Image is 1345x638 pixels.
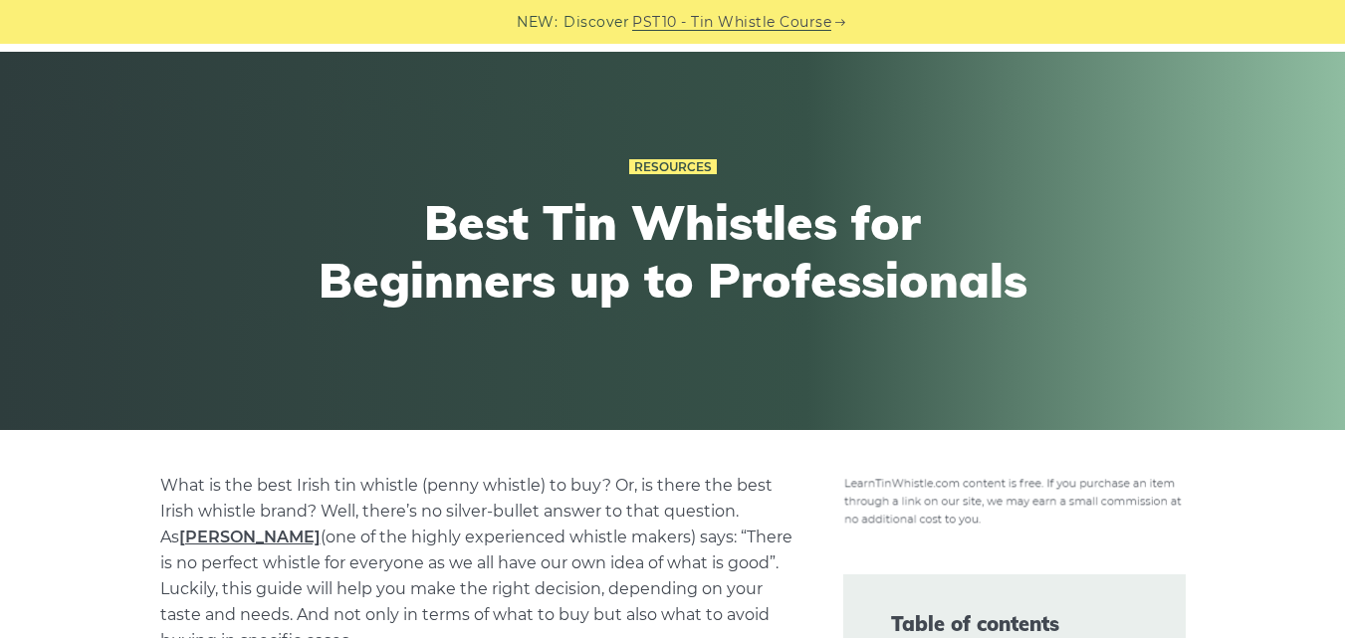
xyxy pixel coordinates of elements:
[891,610,1138,638] span: Table of contents
[179,528,321,546] a: undefined (opens in a new tab)
[517,11,558,34] span: NEW:
[563,11,629,34] span: Discover
[843,473,1186,527] img: disclosure
[632,11,831,34] a: PST10 - Tin Whistle Course
[307,194,1039,309] h1: Best Tin Whistles for Beginners up to Professionals
[629,159,717,175] a: Resources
